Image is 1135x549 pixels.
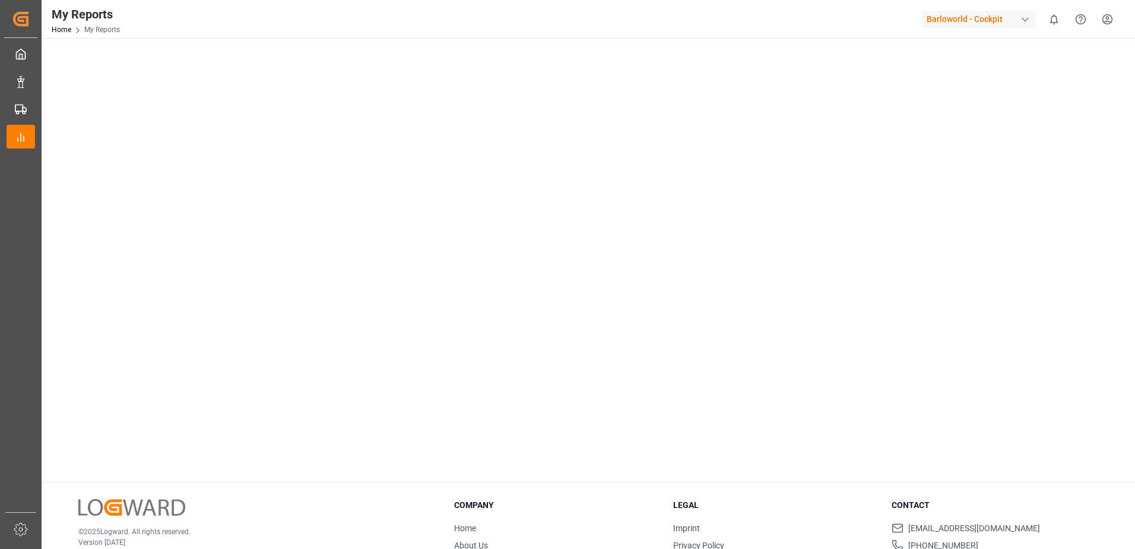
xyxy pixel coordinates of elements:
[892,499,1096,512] h3: Contact
[454,499,658,512] h3: Company
[52,26,71,34] a: Home
[454,523,476,533] a: Home
[1067,6,1094,33] button: Help Center
[78,526,424,537] p: © 2025 Logward. All rights reserved.
[52,5,120,23] div: My Reports
[922,8,1041,30] button: Barloworld - Cockpit
[922,11,1036,28] div: Barloworld - Cockpit
[673,499,877,512] h3: Legal
[673,523,700,533] a: Imprint
[1041,6,1067,33] button: show 0 new notifications
[908,522,1040,535] span: [EMAIL_ADDRESS][DOMAIN_NAME]
[78,499,185,516] img: Logward Logo
[78,537,424,548] p: Version [DATE]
